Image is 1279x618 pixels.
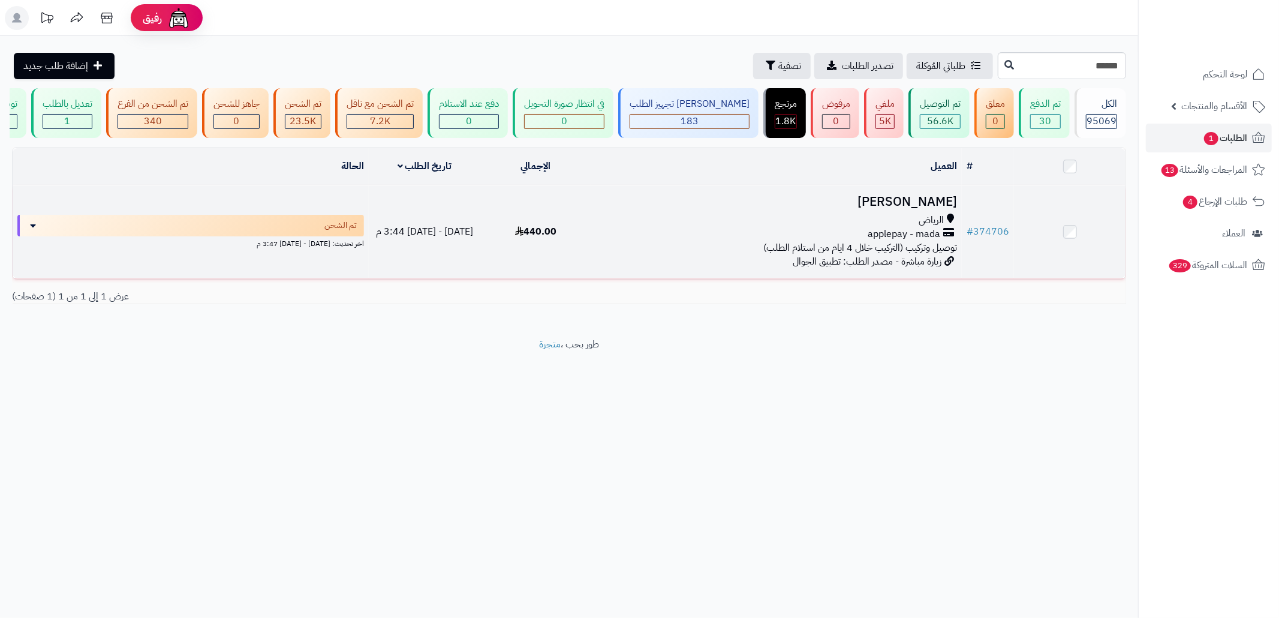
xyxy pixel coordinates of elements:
[1183,196,1197,209] span: 4
[1072,88,1128,138] a: الكل95069
[862,88,906,138] a: ملغي 5K
[808,88,862,138] a: مرفوض 0
[466,114,472,128] span: 0
[341,159,364,173] a: الحالة
[525,115,604,128] div: 0
[65,114,71,128] span: 1
[630,97,750,111] div: [PERSON_NAME] تجهيز الطلب
[681,114,699,128] span: 183
[920,115,960,128] div: 56631
[1181,98,1247,115] span: الأقسام والمنتجات
[1182,193,1247,210] span: طلبات الإرجاع
[271,88,333,138] a: تم الشحن 23.5K
[17,236,364,249] div: اخر تحديث: [DATE] - [DATE] 3:47 م
[842,59,893,73] span: تصدير الطلبات
[1030,97,1061,111] div: تم الدفع
[1087,114,1117,128] span: 95069
[143,11,162,25] span: رفيق
[561,114,567,128] span: 0
[370,114,390,128] span: 7.2K
[1146,251,1272,280] a: السلات المتروكة329
[43,115,92,128] div: 1
[539,337,561,352] a: متجرة
[907,53,993,79] a: طلباتي المُوكلة
[596,195,957,209] h3: [PERSON_NAME]
[775,115,796,128] div: 1812
[333,88,425,138] a: تم الشحن مع ناقل 7.2K
[118,97,188,111] div: تم الشحن من الفرع
[32,6,62,33] a: تحديثات المنصة
[1203,130,1247,146] span: الطلبات
[1040,114,1052,128] span: 30
[510,88,616,138] a: في انتظار صورة التحويل 0
[1146,155,1272,184] a: المراجعات والأسئلة13
[376,224,473,239] span: [DATE] - [DATE] 3:44 م
[234,114,240,128] span: 0
[1031,115,1060,128] div: 30
[439,97,499,111] div: دفع عند الاستلام
[118,115,188,128] div: 340
[875,97,895,111] div: ملغي
[927,114,953,128] span: 56.6K
[23,59,88,73] span: إضافة طلب جديد
[967,224,1009,239] a: #374706
[814,53,903,79] a: تصدير الطلبات
[876,115,894,128] div: 4975
[1016,88,1072,138] a: تم الدفع 30
[167,6,191,30] img: ai-face.png
[1146,60,1272,89] a: لوحة التحكم
[14,53,115,79] a: إضافة طلب جديد
[1160,161,1247,178] span: المراجعات والأسئلة
[868,227,940,241] span: applepay - mada
[347,115,413,128] div: 7223
[324,220,357,232] span: تم الشحن
[833,114,839,128] span: 0
[425,88,510,138] a: دفع عند الاستلام 0
[775,97,797,111] div: مرتجع
[967,159,973,173] a: #
[285,97,321,111] div: تم الشحن
[967,224,973,239] span: #
[285,115,321,128] div: 23494
[200,88,271,138] a: جاهز للشحن 0
[1197,9,1268,34] img: logo-2.png
[778,59,801,73] span: تصفية
[43,97,92,111] div: تعديل بالطلب
[616,88,761,138] a: [PERSON_NAME] تجهيز الطلب 183
[793,254,941,269] span: زيارة مباشرة - مصدر الطلب: تطبيق الجوال
[1086,97,1117,111] div: الكل
[1146,124,1272,152] a: الطلبات1
[29,88,104,138] a: تعديل بالطلب 1
[290,114,317,128] span: 23.5K
[521,159,551,173] a: الإجمالي
[763,241,957,255] span: توصيل وتركيب (التركيب خلال 4 ايام من استلام الطلب)
[1169,259,1191,272] span: 329
[1146,187,1272,216] a: طلبات الإرجاع4
[986,115,1004,128] div: 0
[879,114,891,128] span: 5K
[972,88,1016,138] a: معلق 0
[776,114,796,128] span: 1.8K
[214,115,259,128] div: 0
[1222,225,1245,242] span: العملاء
[761,88,808,138] a: مرتجع 1.8K
[515,224,556,239] span: 440.00
[1204,132,1218,145] span: 1
[1168,257,1247,274] span: السلات المتروكة
[213,97,260,111] div: جاهز للشحن
[822,97,850,111] div: مرفوض
[144,114,162,128] span: 340
[1161,164,1178,177] span: 13
[1203,66,1247,83] span: لوحة التحكم
[920,97,961,111] div: تم التوصيل
[931,159,957,173] a: العميل
[919,214,944,227] span: الرياض
[823,115,850,128] div: 0
[347,97,414,111] div: تم الشحن مع ناقل
[986,97,1005,111] div: معلق
[916,59,965,73] span: طلباتي المُوكلة
[440,115,498,128] div: 0
[524,97,604,111] div: في انتظار صورة التحويل
[1146,219,1272,248] a: العملاء
[398,159,452,173] a: تاريخ الطلب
